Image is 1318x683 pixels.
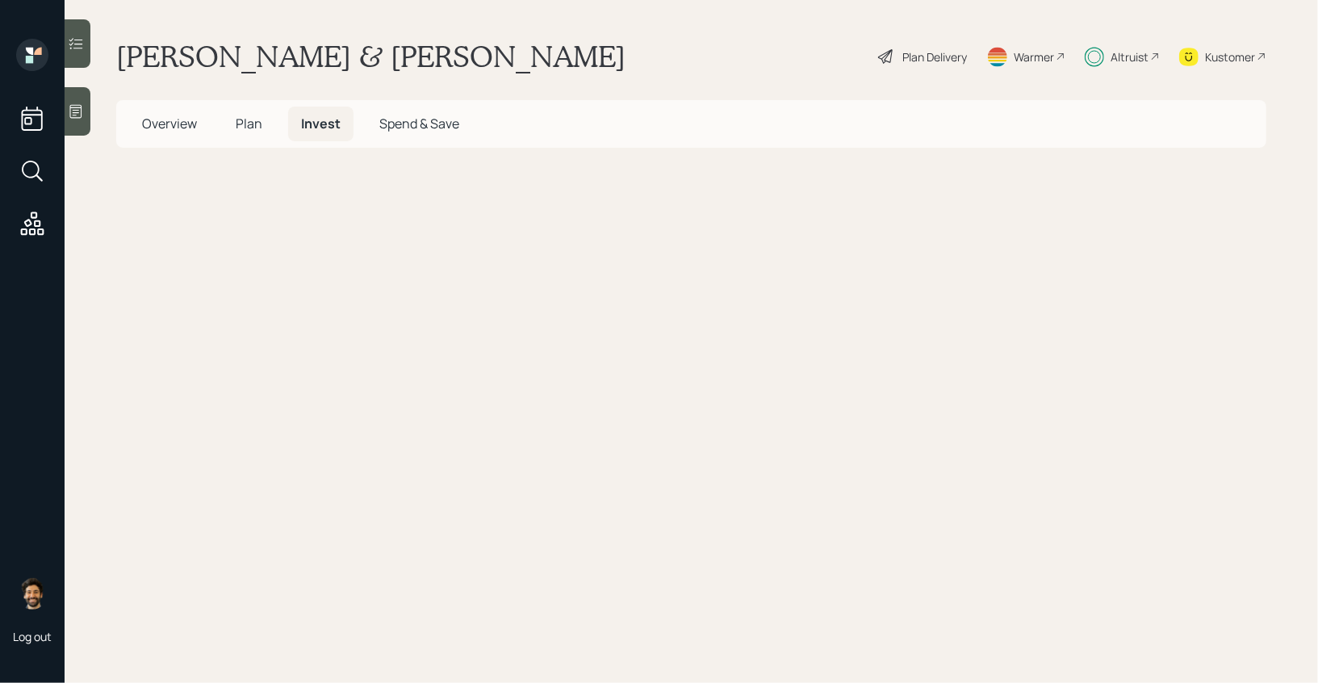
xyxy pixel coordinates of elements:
[13,629,52,644] div: Log out
[379,115,459,132] span: Spend & Save
[902,48,967,65] div: Plan Delivery
[1205,48,1255,65] div: Kustomer
[116,39,626,74] h1: [PERSON_NAME] & [PERSON_NAME]
[1014,48,1054,65] div: Warmer
[16,577,48,610] img: eric-schwartz-headshot.png
[1111,48,1149,65] div: Altruist
[301,115,341,132] span: Invest
[236,115,262,132] span: Plan
[142,115,197,132] span: Overview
